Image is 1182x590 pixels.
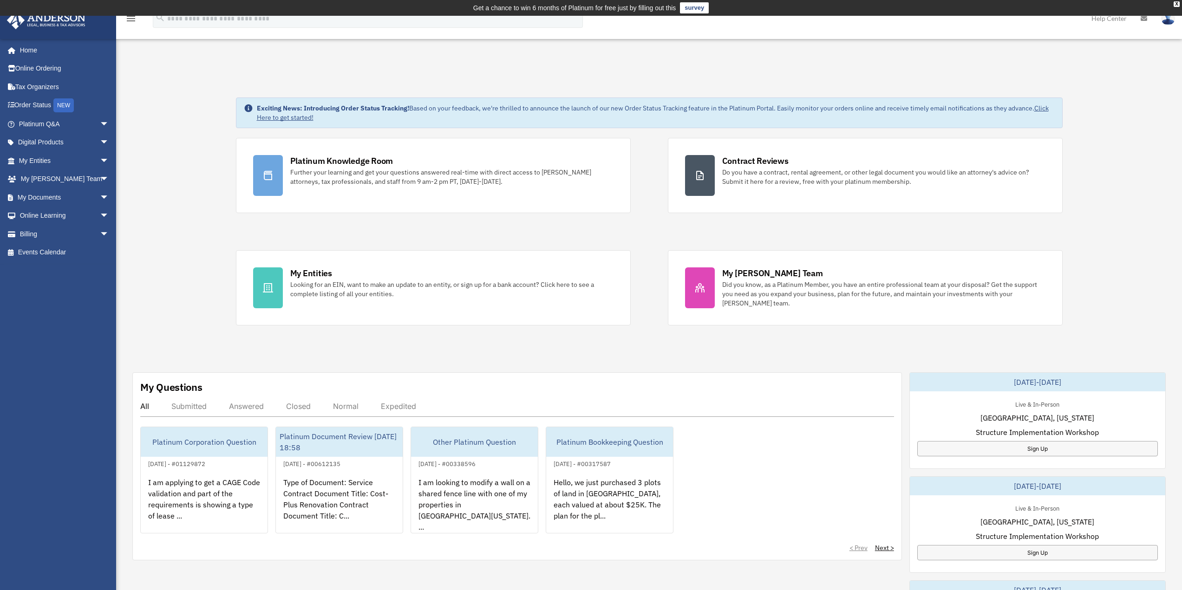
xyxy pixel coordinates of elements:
[546,427,673,457] div: Platinum Bookkeeping Question
[875,543,894,552] a: Next >
[546,427,673,533] a: Platinum Bookkeeping Question[DATE] - #00317587Hello, we just purchased 3 plots of land in [GEOGR...
[100,115,118,134] span: arrow_drop_down
[7,170,123,188] a: My [PERSON_NAME] Teamarrow_drop_down
[141,469,268,542] div: I am applying to get a CAGE Code validation and part of the requirements is showing a type of lea...
[7,243,123,262] a: Events Calendar
[1008,503,1067,512] div: Live & In-Person
[910,373,1165,391] div: [DATE]-[DATE]
[141,427,268,457] div: Platinum Corporation Question
[722,267,823,279] div: My [PERSON_NAME] Team
[473,2,676,13] div: Get a chance to win 6 months of Platinum for free just by filling out this
[125,13,137,24] i: menu
[100,151,118,170] span: arrow_drop_down
[290,267,332,279] div: My Entities
[722,168,1045,186] div: Do you have a contract, rental agreement, or other legal document you would like an attorney's ad...
[411,458,483,468] div: [DATE] - #00338596
[257,104,1049,122] a: Click Here to get started!
[722,155,789,167] div: Contract Reviews
[100,170,118,189] span: arrow_drop_down
[125,16,137,24] a: menu
[100,207,118,226] span: arrow_drop_down
[140,402,149,411] div: All
[917,441,1158,456] a: Sign Up
[668,138,1063,213] a: Contract Reviews Do you have a contract, rental agreement, or other legal document you would like...
[100,225,118,244] span: arrow_drop_down
[100,188,118,207] span: arrow_drop_down
[7,96,123,115] a: Order StatusNEW
[7,115,123,133] a: Platinum Q&Aarrow_drop_down
[229,402,264,411] div: Answered
[7,151,123,170] a: My Entitiesarrow_drop_down
[7,207,123,225] a: Online Learningarrow_drop_down
[140,427,268,533] a: Platinum Corporation Question[DATE] - #01129872I am applying to get a CAGE Code validation and pa...
[290,280,614,298] div: Looking for an EIN, want to make an update to an entity, or sign up for a bank account? Click her...
[257,104,1055,122] div: Based on your feedback, we're thrilled to announce the launch of our new Order Status Tracking fe...
[680,2,709,13] a: survey
[290,168,614,186] div: Further your learning and get your questions answered real-time with direct access to [PERSON_NAM...
[980,516,1094,527] span: [GEOGRAPHIC_DATA], [US_STATE]
[668,250,1063,325] a: My [PERSON_NAME] Team Did you know, as a Platinum Member, you have an entire professional team at...
[411,427,538,457] div: Other Platinum Question
[976,427,1099,438] span: Structure Implementation Workshop
[917,545,1158,560] a: Sign Up
[7,133,123,152] a: Digital Productsarrow_drop_down
[976,531,1099,542] span: Structure Implementation Workshop
[236,250,631,325] a: My Entities Looking for an EIN, want to make an update to an entity, or sign up for a bank accoun...
[4,11,88,29] img: Anderson Advisors Platinum Portal
[140,380,202,394] div: My Questions
[7,59,123,78] a: Online Ordering
[290,155,393,167] div: Platinum Knowledge Room
[286,402,311,411] div: Closed
[7,41,118,59] a: Home
[276,469,403,542] div: Type of Document: Service Contract Document Title: Cost-Plus Renovation Contract Document Title: ...
[7,225,123,243] a: Billingarrow_drop_down
[276,458,348,468] div: [DATE] - #00612135
[910,477,1165,495] div: [DATE]-[DATE]
[236,138,631,213] a: Platinum Knowledge Room Further your learning and get your questions answered real-time with dire...
[276,427,403,457] div: Platinum Document Review [DATE] 18:58
[546,458,618,468] div: [DATE] - #00317587
[141,458,213,468] div: [DATE] - #01129872
[980,412,1094,423] span: [GEOGRAPHIC_DATA], [US_STATE]
[100,133,118,152] span: arrow_drop_down
[1008,399,1067,408] div: Live & In-Person
[333,402,359,411] div: Normal
[53,98,74,112] div: NEW
[381,402,416,411] div: Expedited
[155,13,165,23] i: search
[7,78,123,96] a: Tax Organizers
[411,427,538,533] a: Other Platinum Question[DATE] - #00338596I am looking to modify a wall on a shared fence line wit...
[7,188,123,207] a: My Documentsarrow_drop_down
[546,469,673,542] div: Hello, we just purchased 3 plots of land in [GEOGRAPHIC_DATA], each valued at about $25K. The pla...
[1161,12,1175,25] img: User Pic
[1174,1,1180,7] div: close
[257,104,409,112] strong: Exciting News: Introducing Order Status Tracking!
[275,427,403,533] a: Platinum Document Review [DATE] 18:58[DATE] - #00612135Type of Document: Service Contract Documen...
[411,469,538,542] div: I am looking to modify a wall on a shared fence line with one of my properties in [GEOGRAPHIC_DAT...
[171,402,207,411] div: Submitted
[722,280,1045,308] div: Did you know, as a Platinum Member, you have an entire professional team at your disposal? Get th...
